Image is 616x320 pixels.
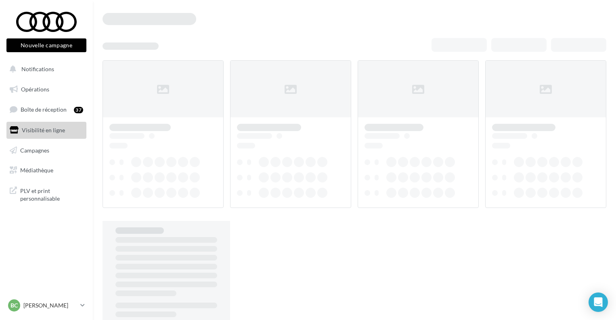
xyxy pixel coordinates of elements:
a: Campagnes [5,142,88,159]
span: Médiathèque [20,167,53,174]
span: PLV et print personnalisable [20,185,83,203]
span: Opérations [21,86,49,93]
div: Open Intercom Messenger [589,292,608,312]
a: Visibilité en ligne [5,122,88,139]
button: Notifications [5,61,85,78]
span: Boîte de réception [21,106,67,113]
div: 37 [74,107,83,113]
span: Visibilité en ligne [22,127,65,134]
a: Médiathèque [5,162,88,179]
a: BC [PERSON_NAME] [6,298,86,313]
a: Opérations [5,81,88,98]
button: Nouvelle campagne [6,38,86,52]
p: [PERSON_NAME] [23,301,77,309]
a: Boîte de réception37 [5,101,88,118]
a: PLV et print personnalisable [5,182,88,206]
span: Notifications [21,66,54,72]
span: Campagnes [20,146,49,153]
span: BC [10,301,18,309]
